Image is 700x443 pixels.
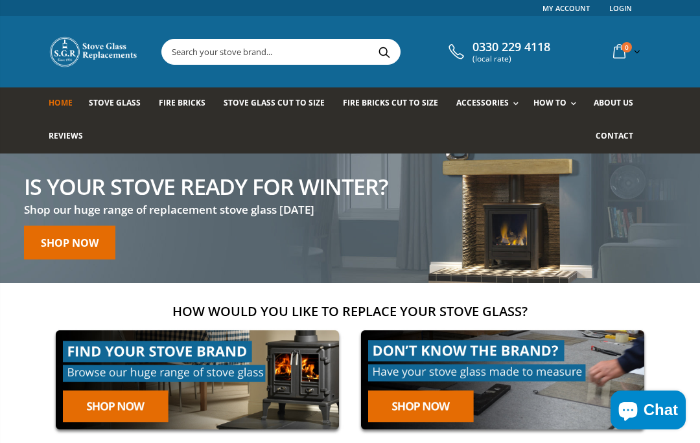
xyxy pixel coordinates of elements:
[49,36,139,68] img: Stove Glass Replacement
[456,87,525,120] a: Accessories
[49,97,73,108] span: Home
[533,97,566,108] span: How To
[224,87,334,120] a: Stove Glass Cut To Size
[596,130,633,141] span: Contact
[594,87,643,120] a: About us
[24,225,115,259] a: Shop now
[596,120,643,153] a: Contact
[89,97,141,108] span: Stove Glass
[594,97,633,108] span: About us
[89,87,150,120] a: Stove Glass
[343,87,448,120] a: Fire Bricks Cut To Size
[608,39,643,64] a: 0
[224,97,324,108] span: Stove Glass Cut To Size
[159,87,215,120] a: Fire Bricks
[49,302,651,320] h2: How would you like to replace your stove glass?
[622,42,632,52] span: 0
[607,391,690,433] inbox-online-store-chat: Shopify online store chat
[354,323,651,437] img: made-to-measure-cta_2cd95ceb-d519-4648-b0cf-d2d338fdf11f.jpg
[49,120,93,153] a: Reviews
[49,87,82,120] a: Home
[343,97,438,108] span: Fire Bricks Cut To Size
[24,202,388,217] h3: Shop our huge range of replacement stove glass [DATE]
[49,130,83,141] span: Reviews
[162,40,519,64] input: Search your stove brand...
[456,97,509,108] span: Accessories
[49,323,346,437] img: find-your-brand-cta_9b334d5d-5c94-48ed-825f-d7972bbdebd0.jpg
[533,87,583,120] a: How To
[369,40,399,64] button: Search
[24,175,388,197] h2: Is your stove ready for winter?
[159,97,205,108] span: Fire Bricks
